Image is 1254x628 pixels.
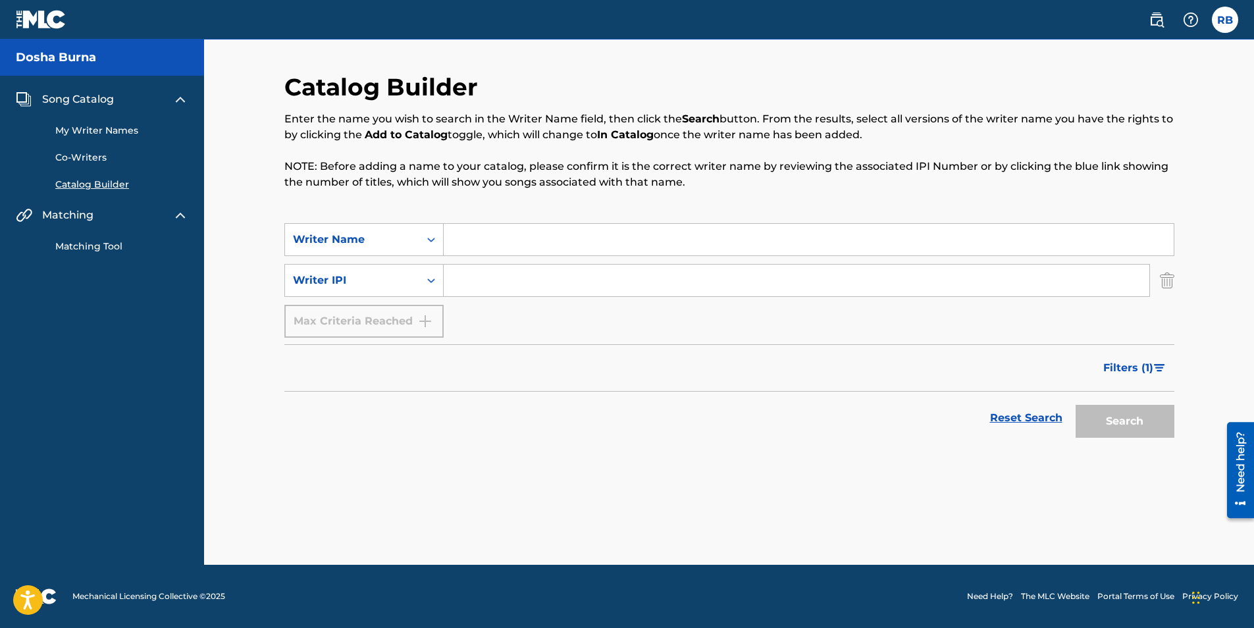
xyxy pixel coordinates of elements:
[55,124,188,138] a: My Writer Names
[1097,590,1174,602] a: Portal Terms of Use
[597,128,654,141] strong: In Catalog
[682,113,719,125] strong: Search
[72,590,225,602] span: Mechanical Licensing Collective © 2025
[1095,352,1174,384] button: Filters (1)
[42,92,114,107] span: Song Catalog
[1182,590,1238,602] a: Privacy Policy
[983,404,1069,432] a: Reset Search
[365,128,448,141] strong: Add to Catalog
[42,207,93,223] span: Matching
[1178,7,1204,33] div: Help
[1183,12,1199,28] img: help
[1160,264,1174,297] img: Delete Criterion
[1188,565,1254,628] iframe: Chat Widget
[967,590,1013,602] a: Need Help?
[284,111,1174,143] p: Enter the name you wish to search in the Writer Name field, then click the button. From the resul...
[1212,7,1238,33] div: User Menu
[172,207,188,223] img: expand
[293,232,411,248] div: Writer Name
[293,273,411,288] div: Writer IPI
[16,92,114,107] a: Song CatalogSong Catalog
[172,92,188,107] img: expand
[55,178,188,192] a: Catalog Builder
[55,151,188,165] a: Co-Writers
[16,92,32,107] img: Song Catalog
[1143,7,1170,33] a: Public Search
[1154,364,1165,372] img: filter
[284,223,1174,444] form: Search Form
[16,10,66,29] img: MLC Logo
[16,207,32,223] img: Matching
[16,50,96,65] h5: Dosha Burna
[16,589,57,604] img: logo
[1021,590,1089,602] a: The MLC Website
[1103,360,1153,376] span: Filters ( 1 )
[1192,578,1200,617] div: Drag
[284,72,484,102] h2: Catalog Builder
[55,240,188,253] a: Matching Tool
[284,159,1174,190] p: NOTE: Before adding a name to your catalog, please confirm it is the correct writer name by revie...
[1149,12,1164,28] img: search
[1217,417,1254,523] iframe: Resource Center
